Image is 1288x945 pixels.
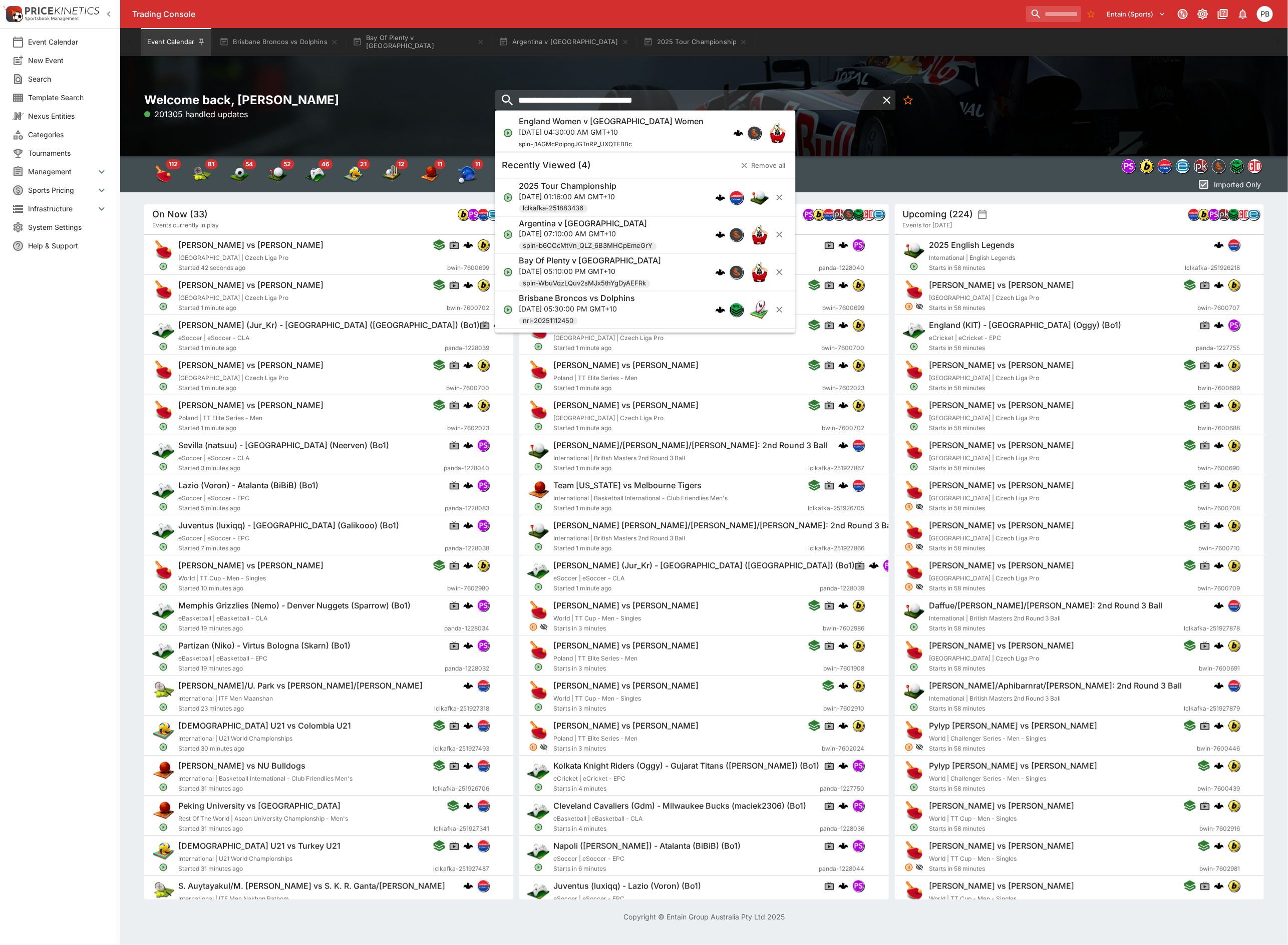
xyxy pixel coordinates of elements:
img: logo-cerberus.svg [1213,681,1223,691]
img: logo-cerberus.svg [1213,360,1223,370]
div: betradar [1176,159,1190,173]
img: lclkafka.png [1228,239,1239,250]
span: 11 [472,159,483,169]
img: bwin.png [853,680,864,691]
img: betradar.png [1248,209,1259,220]
img: logo-cerberus.svg [838,681,848,691]
img: table_tennis.png [527,319,549,341]
span: 21 [357,159,370,169]
img: baseball [458,164,478,184]
h6: [PERSON_NAME] vs [PERSON_NAME] [553,721,699,731]
img: esports.png [152,640,174,662]
img: nrl.png [853,209,864,220]
img: logo-cerberus.svg [1213,280,1223,290]
img: table_tennis.png [903,439,925,461]
img: table_tennis.png [152,399,174,421]
img: bwin.png [853,640,864,651]
h6: [PERSON_NAME] (Jur_Kr) - [GEOGRAPHIC_DATA] ([GEOGRAPHIC_DATA]) (Bo1) [178,320,480,331]
div: pricekinetics [1194,159,1208,173]
h6: 2025 English Legends [929,240,1015,250]
img: bwin.png [1228,560,1239,571]
img: table_tennis.png [903,760,925,782]
img: pricekinetics.png [1194,160,1207,173]
img: pandascore.png [478,600,489,611]
img: table_tennis.png [152,559,174,581]
h2: Welcome back, [PERSON_NAME] [144,92,513,108]
img: pandascore.png [478,480,489,491]
span: 52 [280,159,294,169]
div: Tennis [191,164,211,184]
img: bwin.png [1228,520,1239,531]
img: pandascore.png [478,520,489,531]
img: bwin.png [813,209,824,220]
img: logo-cerberus.svg [463,721,473,731]
img: bwin.png [478,239,489,250]
button: Argentina v [GEOGRAPHIC_DATA] [493,28,635,56]
img: logo-cerberus.svg [838,320,848,330]
span: panda-1228039 [445,343,489,353]
img: basketball [420,164,440,184]
img: table_tennis.png [152,239,174,261]
img: tennis.png [152,680,174,702]
img: pandascore.png [468,209,479,220]
img: table_tennis.png [903,640,925,662]
img: sportingsolutions.jpeg [730,228,743,241]
span: bwin-7602023 [447,423,489,433]
img: logo-cerberus.svg [463,520,473,530]
img: logo-cerberus.svg [838,240,848,250]
span: bwin-7600699 [447,263,489,273]
img: betradar.png [488,209,499,220]
img: lclkafka.png [730,191,743,204]
span: bwin-7602980 [447,583,489,593]
h6: [PERSON_NAME]/[PERSON_NAME]/[PERSON_NAME]: 2nd Round 3 Ball [553,440,827,451]
img: bwin.png [853,400,864,411]
img: rugby_league.png [750,300,770,320]
h6: Pylyp [PERSON_NAME] vs [PERSON_NAME] [929,761,1097,771]
img: logo-cerberus.svg [716,267,726,277]
img: lclkafka.png [853,480,864,491]
img: rugby_union.png [750,225,770,245]
div: Esports [305,164,326,184]
img: bwin.png [1228,440,1239,451]
span: 12 [395,159,408,169]
img: nrl.png [730,303,743,317]
div: lclkafka [1158,159,1172,173]
img: logo-cerberus.svg [463,641,473,651]
h6: [PERSON_NAME] vs [PERSON_NAME] [178,560,324,571]
img: bwin.png [1228,760,1239,771]
span: panda-1228034 [444,623,489,634]
div: Table Tennis [153,164,173,184]
img: esports.png [152,479,174,501]
img: championdata.png [863,209,874,220]
h6: Memphis Grizzlies (Nemo) - Denver Nuggets (Sparrow) (Bo1) [178,600,411,611]
img: table_tennis [153,164,173,184]
img: lclkafka.png [478,680,489,691]
img: logo-cerberus.svg [838,440,848,450]
img: bwin.png [458,209,469,220]
img: table_tennis.png [903,720,925,742]
img: logo-cerberus.svg [716,305,726,315]
img: table_tennis.png [903,399,925,421]
img: logo-cerberus.svg [716,230,726,240]
img: logo-cerberus.svg [494,320,504,330]
h6: [PERSON_NAME] vs [PERSON_NAME] [178,400,324,411]
span: bwin-7600689 [1197,383,1239,393]
h6: [PERSON_NAME] vs [PERSON_NAME] [178,280,324,290]
span: bwin-7600708 [1197,503,1239,513]
img: sportingsolutions.jpeg [748,126,761,139]
span: panda-1228083 [445,503,489,513]
img: logo-cerberus.svg [463,761,473,771]
span: lclkafka-251927867 [808,463,864,473]
img: table_tennis.png [903,519,925,541]
img: logo-cerberus.svg [838,480,848,490]
span: lclkafka-251926218 [1184,263,1239,273]
span: bwin-7600700 [821,343,864,353]
img: championdata.png [1238,209,1249,220]
img: lclkafka.png [1228,600,1239,611]
img: table_tennis.png [152,359,174,381]
img: lclkafka.png [478,760,489,771]
img: pricekinetics.png [833,209,844,220]
img: rugby_union.png [768,123,788,143]
span: bwin-7600702 [447,303,489,313]
img: esports.png [152,599,174,621]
